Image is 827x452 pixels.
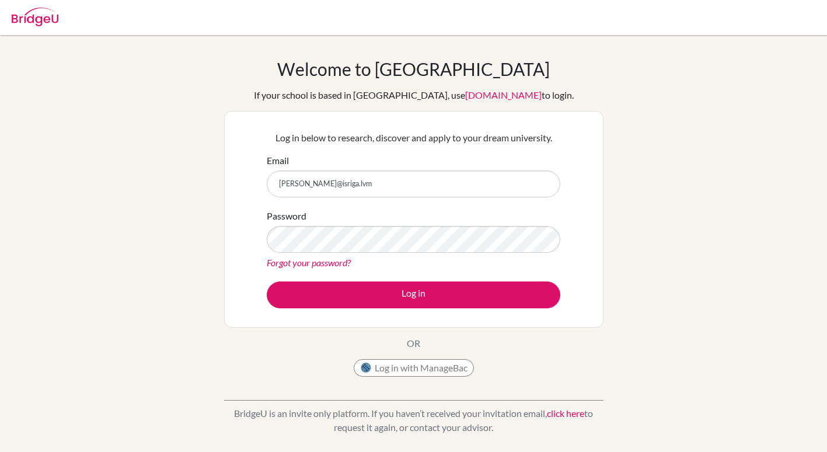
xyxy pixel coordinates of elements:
label: Password [267,209,306,223]
button: Log in with ManageBac [354,359,474,377]
img: Bridge-U [12,8,58,26]
button: Log in [267,281,560,308]
div: If your school is based in [GEOGRAPHIC_DATA], use to login. [254,88,574,102]
p: OR [407,336,420,350]
label: Email [267,154,289,168]
a: Forgot your password? [267,257,351,268]
a: click here [547,408,584,419]
p: Log in below to research, discover and apply to your dream university. [267,131,560,145]
h1: Welcome to [GEOGRAPHIC_DATA] [277,58,550,79]
p: BridgeU is an invite only platform. If you haven’t received your invitation email, to request it ... [224,406,603,434]
a: [DOMAIN_NAME] [465,89,542,100]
